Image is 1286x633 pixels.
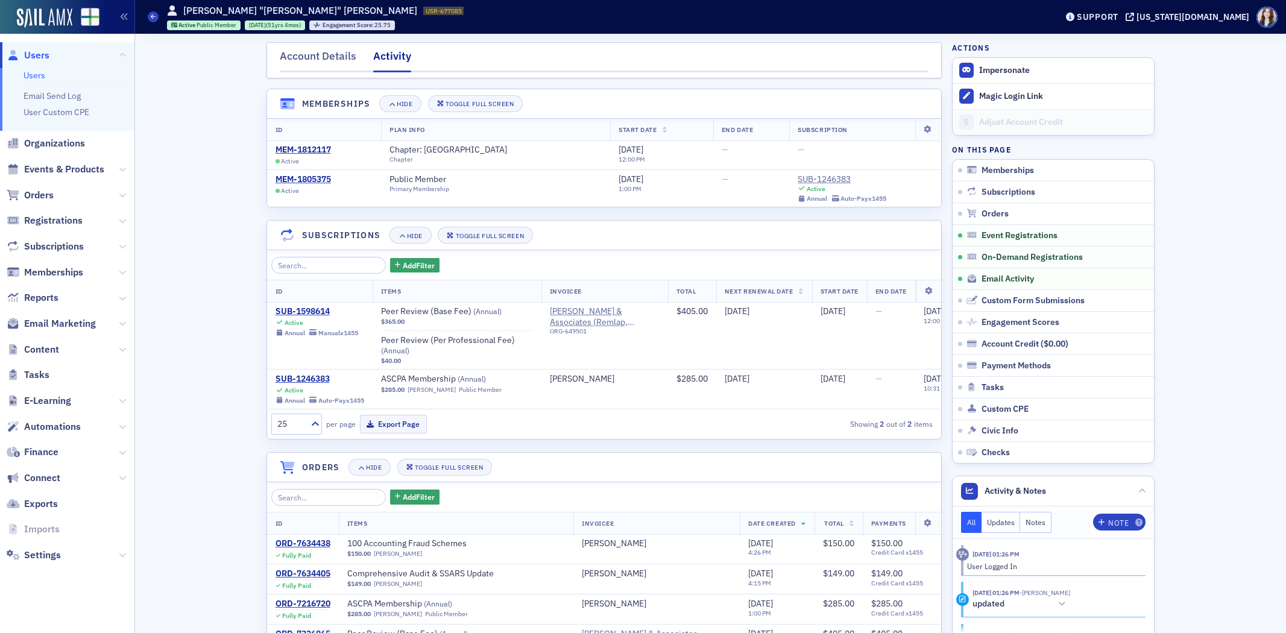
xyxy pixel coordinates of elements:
h1: [PERSON_NAME] "[PERSON_NAME]" [PERSON_NAME] [183,4,417,17]
span: 100 Accounting Fraud Schemes [347,538,499,549]
span: Automations [24,420,81,433]
a: View Homepage [72,8,99,28]
button: Toggle Full Screen [438,227,533,244]
span: Subscriptions [982,187,1035,198]
a: User Custom CPE [24,107,89,118]
div: Toggle Full Screen [415,464,483,471]
a: [PERSON_NAME] & Associates (Remlap, [GEOGRAPHIC_DATA]) [550,306,660,327]
button: Hide [379,95,421,112]
div: Hide [407,233,423,239]
a: Organizations [7,137,85,150]
span: Comprehensive Audit & SSARS Update [347,568,499,579]
a: Active Public Member [171,21,237,29]
span: Email Activity [982,274,1034,285]
div: Public Member [425,610,468,618]
a: ORD-7634405 [276,568,330,579]
span: $0.00 [1044,338,1065,349]
div: Activity [956,548,969,561]
span: [DATE] [821,373,845,384]
a: Email Marketing [7,317,96,330]
span: Memberships [24,266,83,279]
img: SailAMX [81,8,99,27]
span: Jim Powell [1020,588,1070,597]
span: Email Marketing [24,317,96,330]
a: Connect [7,471,60,485]
span: — [722,144,728,155]
span: Engagement Score : [323,21,375,29]
a: Chapter: [GEOGRAPHIC_DATA] [389,145,518,156]
span: [DATE] [619,174,643,184]
a: Users [24,70,45,81]
div: Activity [373,48,411,72]
span: Jim Powell [582,568,731,579]
span: Date Created [748,519,795,527]
div: Hide [366,464,382,471]
div: [US_STATE][DOMAIN_NAME] [1136,11,1249,22]
div: Adjust Account Credit [979,117,1148,128]
a: ASCPA Membership (Annual) [347,599,499,609]
time: 1:00 PM [619,184,641,193]
span: Start Date [619,125,657,134]
div: Primary Membership [389,185,457,193]
div: Annual [285,397,305,405]
span: — [798,144,804,155]
a: Settings [7,549,61,562]
span: $149.00 [823,568,854,579]
span: Jim Powell [550,374,660,385]
a: Exports [7,497,58,511]
button: Notes [1020,512,1051,533]
span: ID [276,519,283,527]
span: Engagement Scores [982,317,1059,328]
div: SUB-1246383 [798,174,886,185]
span: On-Demand Registrations [982,252,1083,263]
time: 1:00 PM [748,609,771,617]
span: E-Learning [24,394,71,408]
div: Annual [285,329,305,337]
span: $285.00 [347,610,371,618]
div: Showing out of items [720,418,933,429]
span: — [722,174,728,184]
a: Content [7,343,59,356]
span: — [875,373,882,384]
span: [DATE] [725,306,749,316]
a: Tasks [7,368,49,382]
a: Users [7,49,49,62]
span: Custom CPE [982,404,1029,415]
h4: Actions [952,42,989,53]
span: Add Filter [403,491,435,502]
span: — [875,306,882,316]
span: Civic Info [982,426,1018,436]
span: Credit Card x1455 [871,579,933,587]
span: USR-677085 [426,7,462,15]
span: Content [24,343,59,356]
strong: 2 [906,418,914,429]
div: Hide [397,101,412,107]
span: Active [281,187,299,195]
span: Active [178,21,197,29]
div: Public Member [459,386,502,394]
span: ASCPA Membership [347,599,499,609]
a: SUB-1246383 [276,374,364,385]
div: Auto-Pay x1455 [840,195,886,203]
span: Settings [24,549,61,562]
span: Peer Review (Per Professional Fee) [381,335,533,356]
span: [DATE] [619,144,643,155]
a: Peer Review (Per Professional Fee) (Annual) [381,335,533,356]
span: $285.00 [823,598,854,609]
span: Items [347,519,368,527]
div: Annual [807,195,827,203]
a: SailAMX [17,8,72,28]
a: [PERSON_NAME] [582,599,646,609]
span: Start Date [821,287,859,295]
a: ASCPA Membership (Annual) [381,374,533,385]
a: Peer Review (Base Fee) (Annual) [381,306,533,317]
span: $149.00 [347,580,371,588]
span: Subscriptions [24,240,84,253]
button: Export Page [360,415,427,433]
div: Active [807,185,825,193]
span: $150.00 [347,550,371,558]
button: Magic Login Link [953,83,1154,109]
span: Checks [982,447,1010,458]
